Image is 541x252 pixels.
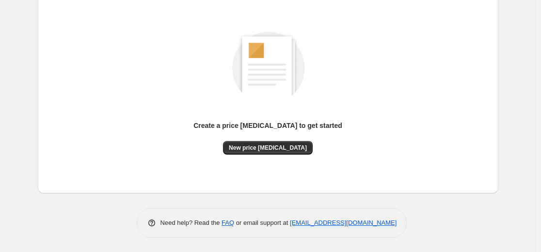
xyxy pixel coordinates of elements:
[223,141,313,155] button: New price [MEDICAL_DATA]
[193,121,342,130] p: Create a price [MEDICAL_DATA] to get started
[222,219,234,226] a: FAQ
[290,219,397,226] a: [EMAIL_ADDRESS][DOMAIN_NAME]
[160,219,222,226] span: Need help? Read the
[229,144,307,152] span: New price [MEDICAL_DATA]
[234,219,290,226] span: or email support at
